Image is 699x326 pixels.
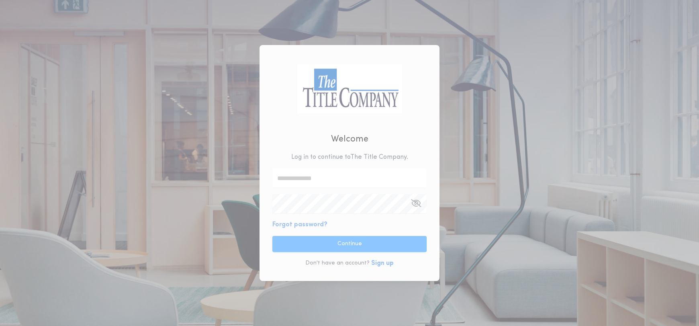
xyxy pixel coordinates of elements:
p: Log in to continue to The Title Company . [291,152,408,162]
p: Don't have an account? [305,259,370,267]
button: Sign up [371,258,394,268]
img: logo [297,64,402,113]
h2: Welcome [331,133,368,146]
button: Continue [272,236,427,252]
button: Forgot password? [272,220,327,230]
